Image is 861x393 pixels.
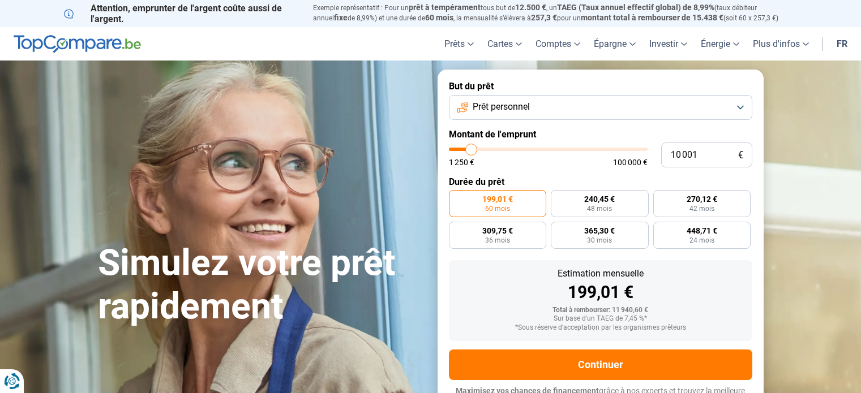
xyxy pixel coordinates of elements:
[458,324,743,332] div: *Sous réserve d'acceptation par les organismes prêteurs
[738,150,743,160] span: €
[584,227,615,235] span: 365,30 €
[458,315,743,323] div: Sur base d'un TAEG de 7,45 %*
[449,129,752,140] label: Montant de l'emprunt
[482,195,513,203] span: 199,01 €
[515,3,546,12] span: 12.500 €
[587,205,612,212] span: 48 mois
[313,3,798,23] p: Exemple représentatif : Pour un tous but de , un (taux débiteur annuel de 8,99%) et une durée de ...
[449,158,474,166] span: 1 250 €
[485,205,510,212] span: 60 mois
[449,95,752,120] button: Prêt personnel
[642,27,694,61] a: Investir
[409,3,481,12] span: prêt à tempérament
[613,158,648,166] span: 100 000 €
[458,269,743,278] div: Estimation mensuelle
[694,27,746,61] a: Énergie
[746,27,816,61] a: Plus d'infos
[687,195,717,203] span: 270,12 €
[449,176,752,187] label: Durée du prêt
[482,227,513,235] span: 309,75 €
[581,13,723,22] span: montant total à rembourser de 15.438 €
[334,13,348,22] span: fixe
[64,3,299,24] p: Attention, emprunter de l'argent coûte aussi de l'argent.
[458,306,743,314] div: Total à rembourser: 11 940,60 €
[529,27,587,61] a: Comptes
[531,13,557,22] span: 257,3 €
[438,27,481,61] a: Prêts
[425,13,453,22] span: 60 mois
[481,27,529,61] a: Cartes
[449,349,752,380] button: Continuer
[98,241,424,329] h1: Simulez votre prêt rapidement
[830,27,854,61] a: fr
[14,35,141,53] img: TopCompare
[584,195,615,203] span: 240,45 €
[587,27,642,61] a: Épargne
[687,227,717,235] span: 448,71 €
[473,101,530,113] span: Prêt personnel
[689,205,714,212] span: 42 mois
[485,237,510,244] span: 36 mois
[449,81,752,92] label: But du prêt
[689,237,714,244] span: 24 mois
[458,284,743,301] div: 199,01 €
[587,237,612,244] span: 30 mois
[557,3,714,12] span: TAEG (Taux annuel effectif global) de 8,99%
